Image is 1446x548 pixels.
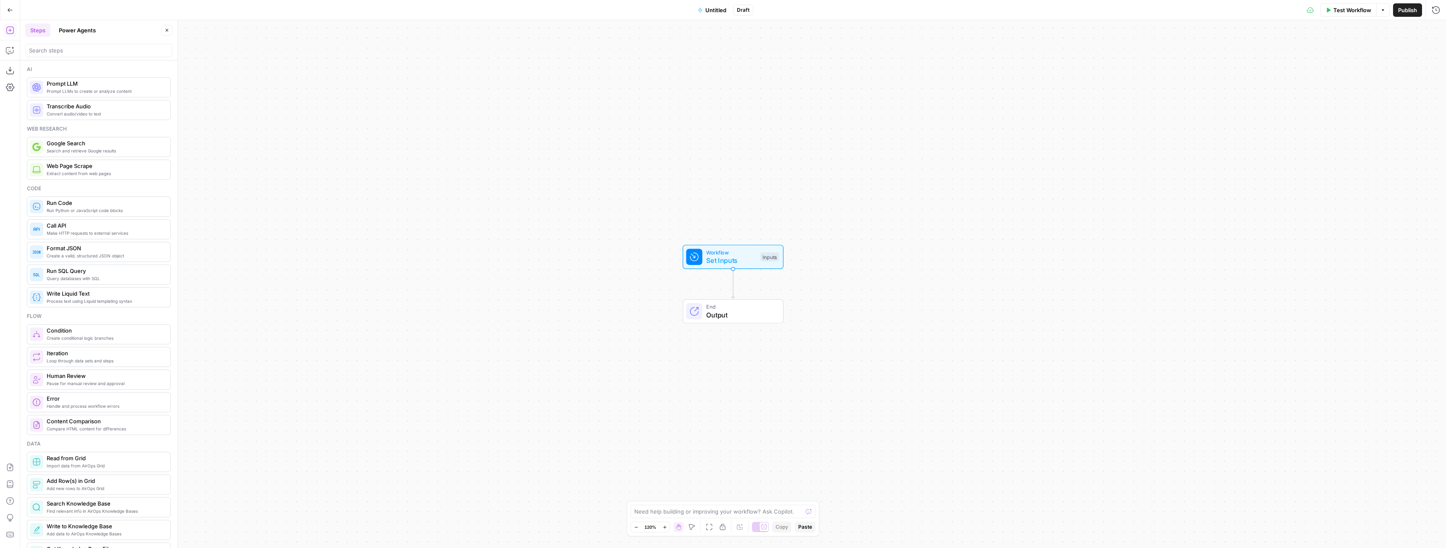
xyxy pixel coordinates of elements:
[644,524,656,530] span: 120%
[47,394,164,403] span: Error
[706,248,756,256] span: Workflow
[47,357,164,364] span: Loop through data sets and steps
[47,417,164,425] span: Content Comparison
[47,326,164,335] span: Condition
[655,245,811,269] div: WorkflowSet InputsInputs
[25,24,50,37] button: Steps
[47,499,164,508] span: Search Knowledge Base
[47,275,164,282] span: Query databases with SQL
[655,299,811,324] div: EndOutput
[1398,6,1417,14] span: Publish
[47,102,164,110] span: Transcribe Audio
[47,403,164,409] span: Handle and process workflow errors
[47,335,164,341] span: Create conditional logic branches
[47,170,164,177] span: Extract content from web pages
[47,454,164,462] span: Read from Grid
[47,380,164,387] span: Pause for manual review and approval
[54,24,101,37] button: Power Agents
[47,79,164,88] span: Prompt LLM
[47,267,164,275] span: Run SQL Query
[47,199,164,207] span: Run Code
[731,269,734,299] g: Edge from start to end
[29,46,169,55] input: Search steps
[47,139,164,147] span: Google Search
[47,110,164,117] span: Convert audio/video to text
[705,6,726,14] span: Untitled
[693,3,731,17] button: Untitled
[27,440,171,448] div: Data
[47,230,164,236] span: Make HTTP requests to external services
[47,162,164,170] span: Web Page Scrape
[47,522,164,530] span: Write to Knowledge Base
[706,255,756,265] span: Set Inputs
[706,303,775,311] span: End
[47,147,164,154] span: Search and retrieve Google results
[47,244,164,252] span: Format JSON
[32,421,41,429] img: vrinnnclop0vshvmafd7ip1g7ohf
[27,66,171,73] div: Ai
[1320,3,1376,17] button: Test Workflow
[47,289,164,298] span: Write Liquid Text
[798,523,812,531] span: Paste
[47,221,164,230] span: Call API
[27,312,171,320] div: Flow
[47,88,164,94] span: Prompt LLMs to create or analyze content
[795,522,815,532] button: Paste
[1333,6,1371,14] span: Test Workflow
[772,522,792,532] button: Copy
[47,530,164,537] span: Add data to AirOps Knowledge Bases
[706,310,775,320] span: Output
[47,508,164,514] span: Find relevant info in AirOps Knowledge Bases
[47,207,164,214] span: Run Python or JavaScript code blocks
[47,425,164,432] span: Compare HTML content for differences
[47,372,164,380] span: Human Review
[47,298,164,304] span: Process text using Liquid templating syntax
[47,462,164,469] span: Import data from AirOps Grid
[1393,3,1422,17] button: Publish
[737,6,749,14] span: Draft
[776,523,788,531] span: Copy
[27,125,171,133] div: Web research
[760,252,779,262] div: Inputs
[27,185,171,192] div: Code
[47,252,164,259] span: Create a valid, structured JSON object
[47,485,164,492] span: Add new rows to AirOps Grid
[47,349,164,357] span: Iteration
[47,477,164,485] span: Add Row(s) in Grid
